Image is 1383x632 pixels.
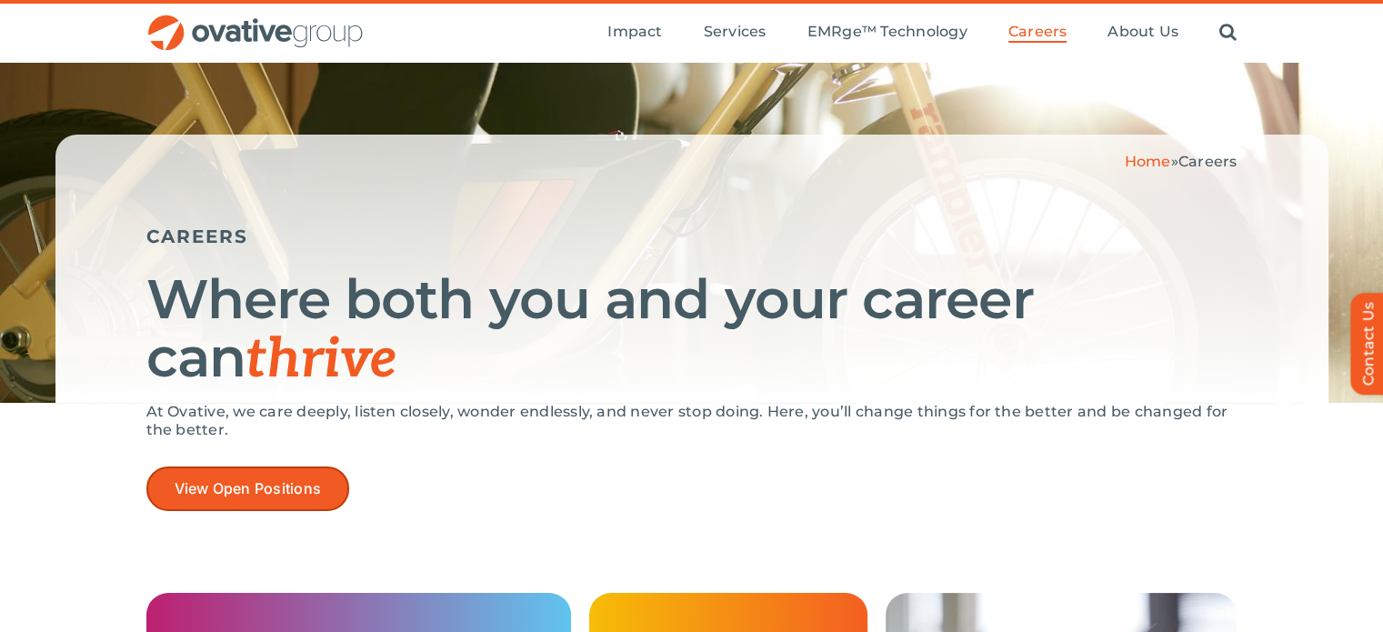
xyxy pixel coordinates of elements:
[807,23,967,41] span: EMRge™ Technology
[146,403,1238,439] p: At Ovative, we care deeply, listen closely, wonder endlessly, and never stop doing. Here, you’ll ...
[807,23,967,43] a: EMRge™ Technology
[146,466,350,511] a: View Open Positions
[607,4,1237,62] nav: Menu
[1107,23,1178,43] a: About Us
[1008,23,1067,41] span: Careers
[1219,23,1237,43] a: Search
[704,23,767,41] span: Services
[1125,153,1238,170] span: »
[175,480,322,497] span: View Open Positions
[146,226,1238,247] h5: CAREERS
[1107,23,1178,41] span: About Us
[1125,153,1171,170] a: Home
[146,270,1238,389] h1: Where both you and your career can
[1008,23,1067,43] a: Careers
[1178,153,1238,170] span: Careers
[246,327,397,393] span: thrive
[607,23,662,41] span: Impact
[704,23,767,43] a: Services
[607,23,662,43] a: Impact
[146,13,365,30] a: OG_Full_horizontal_RGB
